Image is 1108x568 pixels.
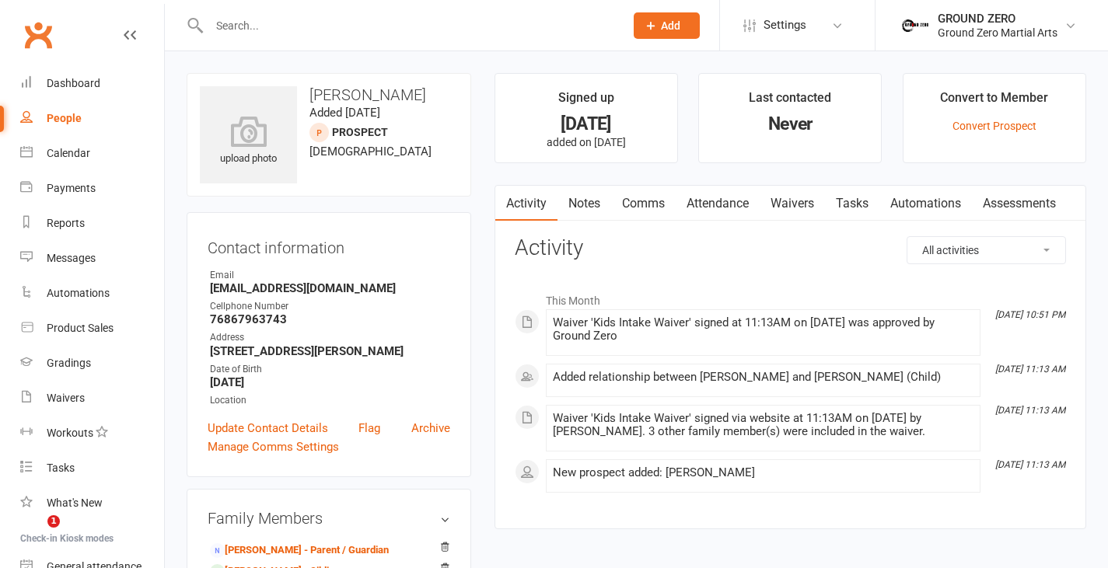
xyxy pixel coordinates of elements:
strong: [EMAIL_ADDRESS][DOMAIN_NAME] [210,281,450,295]
div: People [47,112,82,124]
div: upload photo [200,116,297,167]
i: [DATE] 11:13 AM [995,364,1065,375]
a: Manage Comms Settings [208,437,339,456]
i: [DATE] 11:13 AM [995,405,1065,416]
strong: [STREET_ADDRESS][PERSON_NAME] [210,344,450,358]
a: Archive [411,419,450,437]
a: Workouts [20,416,164,451]
div: Payments [47,182,96,194]
div: Added relationship between [PERSON_NAME] and [PERSON_NAME] (Child) [553,371,973,384]
a: Assessments [972,186,1067,221]
div: Gradings [47,357,91,369]
iframe: Intercom live chat [16,515,53,552]
a: Messages [20,241,164,276]
a: Automations [879,186,972,221]
div: Automations [47,287,110,299]
div: Cellphone Number [210,299,450,314]
h3: Contact information [208,233,450,256]
a: Automations [20,276,164,311]
h3: [PERSON_NAME] [200,86,458,103]
input: Search... [204,15,613,37]
i: [DATE] 11:13 AM [995,459,1065,470]
div: Product Sales [47,322,114,334]
div: Convert to Member [940,88,1048,116]
a: Notes [557,186,611,221]
a: Flag [358,419,380,437]
div: Messages [47,252,96,264]
div: Waiver 'Kids Intake Waiver' signed at 11:13AM on [DATE] was approved by Ground Zero [553,316,973,343]
a: Attendance [676,186,760,221]
h3: Activity [515,236,1066,260]
a: Tasks [825,186,879,221]
p: added on [DATE] [509,136,663,148]
div: GROUND ZERO [938,12,1057,26]
div: Email [210,268,450,283]
snap: prospect [332,126,388,138]
div: New prospect added: [PERSON_NAME] [553,466,973,479]
a: Payments [20,171,164,206]
div: Reports [47,217,85,229]
a: Tasks [20,451,164,486]
img: thumb_image1749514215.png [899,10,930,41]
a: Dashboard [20,66,164,101]
a: Activity [495,186,557,221]
a: People [20,101,164,136]
div: What's New [47,497,103,509]
a: Waivers [760,186,825,221]
div: [DATE] [509,116,663,132]
a: Gradings [20,346,164,381]
span: Add [661,19,680,32]
div: Date of Birth [210,362,450,377]
h3: Family Members [208,510,450,527]
li: This Month [515,284,1066,309]
span: 1 [47,515,60,528]
span: [DEMOGRAPHIC_DATA] [309,145,432,159]
div: Calendar [47,147,90,159]
a: [PERSON_NAME] - Parent / Guardian [210,542,389,559]
a: Comms [611,186,676,221]
div: Last contacted [749,88,831,116]
time: Added [DATE] [309,106,380,120]
a: Calendar [20,136,164,171]
div: Location [210,393,450,408]
a: Convert Prospect [952,120,1036,132]
strong: [DATE] [210,375,450,389]
div: Ground Zero Martial Arts [938,26,1057,40]
a: Reports [20,206,164,241]
button: Add [634,12,700,39]
a: Waivers [20,381,164,416]
span: Settings [764,8,806,43]
div: Dashboard [47,77,100,89]
a: What's New [20,486,164,521]
a: Product Sales [20,311,164,346]
div: Signed up [558,88,614,116]
strong: 76867963743 [210,312,450,326]
div: Tasks [47,462,75,474]
div: Address [210,330,450,345]
div: Waivers [47,392,85,404]
div: Never [713,116,867,132]
div: Workouts [47,427,93,439]
i: [DATE] 10:51 PM [995,309,1065,320]
a: Update Contact Details [208,419,328,437]
a: Clubworx [19,16,58,54]
div: Waiver 'Kids Intake Waiver' signed via website at 11:13AM on [DATE] by [PERSON_NAME]. 3 other fam... [553,412,973,438]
